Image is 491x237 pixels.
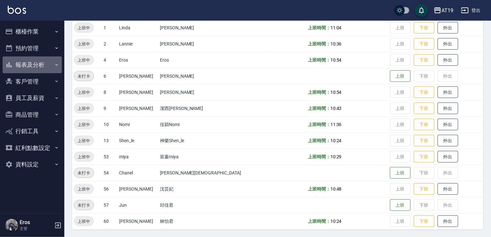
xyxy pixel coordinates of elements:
button: 報表及分析 [3,56,62,73]
td: [PERSON_NAME] [117,68,158,84]
b: 上班時間： [308,122,330,127]
button: 客戶管理 [3,73,62,90]
span: 10:36 [330,41,342,46]
span: 未打卡 [74,170,94,176]
td: 56 [102,181,117,197]
button: 外出 [438,54,458,66]
td: [PERSON_NAME] [158,20,265,36]
td: Shen_le [117,133,158,149]
span: 上班中 [74,41,94,47]
td: 54 [102,165,117,181]
b: 上班時間： [308,57,330,63]
td: [PERSON_NAME] [117,181,158,197]
td: [PERSON_NAME][DEMOGRAPHIC_DATA] [158,165,265,181]
td: [PERSON_NAME] [158,84,265,100]
td: 9 [102,100,117,116]
button: 上班 [390,199,411,211]
b: 上班時間： [308,138,330,143]
button: 外出 [438,38,458,50]
span: 10:54 [330,90,342,95]
button: 行銷工具 [3,123,62,140]
td: Eros [117,52,158,68]
td: 53 [102,149,117,165]
td: 林怡君 [158,213,265,229]
button: 資料設定 [3,156,62,173]
button: 外出 [438,119,458,131]
td: 6 [102,68,117,84]
span: 10:48 [330,186,342,192]
span: 10:24 [330,138,342,143]
h5: Eros [20,219,52,226]
span: 上班中 [74,89,94,96]
img: Logo [8,6,26,14]
button: 預約管理 [3,40,62,57]
p: 主管 [20,226,52,232]
span: 上班中 [74,218,94,225]
img: Person [5,219,18,232]
button: save [415,4,428,17]
button: 員工及薪資 [3,90,62,106]
span: 上班中 [74,57,94,64]
td: 57 [102,197,117,213]
button: 下班 [414,54,434,66]
button: 外出 [438,183,458,195]
span: 上班中 [74,186,94,193]
button: 外出 [438,151,458,163]
td: [PERSON_NAME] [158,36,265,52]
td: 10 [102,116,117,133]
button: 下班 [414,151,434,163]
td: 潔西[PERSON_NAME] [158,100,265,116]
span: 11:04 [330,25,342,30]
b: 上班時間： [308,90,330,95]
span: 上班中 [74,153,94,160]
td: 1 [102,20,117,36]
button: 下班 [414,103,434,114]
td: Linda [117,20,158,36]
td: Nomi [117,116,158,133]
td: 8 [102,84,117,100]
span: 未打卡 [74,73,94,80]
td: Chanel [117,165,158,181]
span: 11:36 [330,122,342,127]
td: 宸蓁miya [158,149,265,165]
span: 上班中 [74,105,94,112]
button: 下班 [414,183,434,195]
td: Jun [117,197,158,213]
td: 2 [102,36,117,52]
span: 上班中 [74,25,94,31]
button: 登出 [459,5,483,16]
button: 外出 [438,135,458,147]
span: 10:54 [330,57,342,63]
td: 沈芸妃 [158,181,265,197]
button: 商品管理 [3,106,62,123]
div: AT19 [441,6,453,15]
b: 上班時間： [308,25,330,30]
td: 邱佳君 [158,197,265,213]
button: 外出 [438,215,458,227]
button: 外出 [438,86,458,98]
b: 上班時間： [308,186,330,192]
button: 下班 [414,38,434,50]
button: 上班 [390,167,411,179]
td: [PERSON_NAME] [158,68,265,84]
button: 外出 [438,22,458,34]
span: 10:29 [330,154,342,159]
td: [PERSON_NAME] [117,213,158,229]
span: 上班中 [74,137,94,144]
b: 上班時間： [308,106,330,111]
td: miya [117,149,158,165]
td: 神樂Shen_le [158,133,265,149]
b: 上班時間： [308,41,330,46]
span: 10:24 [330,219,342,224]
td: [PERSON_NAME] [117,100,158,116]
button: 下班 [414,135,434,147]
button: 外出 [438,103,458,114]
span: 未打卡 [74,202,94,209]
button: 下班 [414,22,434,34]
td: 60 [102,213,117,229]
td: 佳穎Nomi [158,116,265,133]
button: 櫃檯作業 [3,23,62,40]
td: Eros [158,52,265,68]
button: 紅利點數設定 [3,140,62,156]
button: 下班 [414,86,434,98]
